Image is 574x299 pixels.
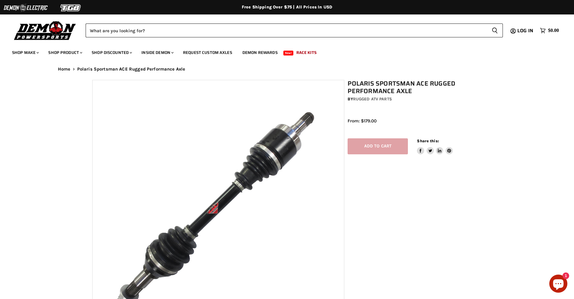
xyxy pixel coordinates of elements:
input: Search [86,24,487,37]
a: Inside Demon [137,46,177,59]
a: Shop Make [8,46,43,59]
span: From: $179.00 [348,118,377,124]
h1: Polaris Sportsman ACE Rugged Performance Axle [348,80,485,95]
div: Free Shipping Over $75 | All Prices In USD [46,5,528,10]
a: Log in [515,28,537,33]
a: Request Custom Axles [178,46,237,59]
inbox-online-store-chat: Shopify online store chat [547,275,569,294]
div: by [348,96,485,102]
form: Product [86,24,503,37]
span: $0.00 [548,28,559,33]
a: Rugged ATV Parts [353,96,392,102]
span: Polaris Sportsman ACE Rugged Performance Axle [77,67,185,72]
a: $0.00 [537,26,562,35]
a: Demon Rewards [238,46,282,59]
span: New! [283,51,294,55]
a: Shop Product [44,46,86,59]
aside: Share this: [417,138,453,154]
a: Race Kits [292,46,321,59]
span: Log in [517,27,533,34]
button: Search [487,24,503,37]
span: Share this: [417,139,439,143]
nav: Breadcrumbs [46,67,528,72]
a: Shop Discounted [87,46,136,59]
img: TGB Logo 2 [48,2,93,14]
a: Home [58,67,71,72]
img: Demon Powersports [12,20,78,41]
ul: Main menu [8,44,557,59]
img: Demon Electric Logo 2 [3,2,48,14]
